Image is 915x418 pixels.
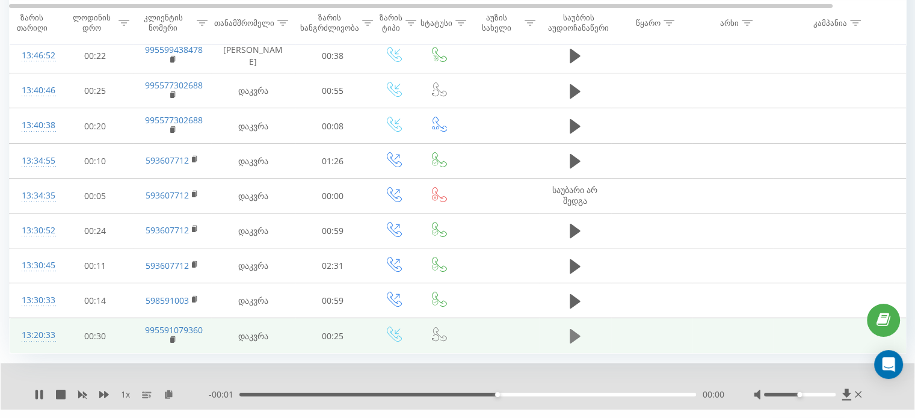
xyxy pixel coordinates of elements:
font: 13:34:35 [22,189,55,201]
font: კამპანია [813,17,847,28]
font: დაკვრა [238,260,268,271]
font: 00:08 [322,120,344,132]
font: საუბარი არ შედგა [552,184,597,206]
font: ზარის ტიპი [380,12,402,33]
font: 13:30:45 [22,259,55,271]
font: სტატუსი [421,17,452,28]
font: 00:59 [322,225,344,236]
div: ხელმისაწვდომობის ეტიკეტი [797,392,802,397]
font: 00:25 [84,85,106,97]
font: ზარის თარიღი [17,12,48,33]
font: 13:20:33 [22,329,55,340]
font: 1 [121,389,126,400]
font: 00:00 [322,190,344,201]
a: 995577302688 [145,114,203,126]
font: 00:22 [84,50,106,61]
font: x [126,389,130,400]
font: კლიენტის ნომერი [144,12,183,33]
font: 00:00 [702,389,724,400]
a: 593607712 [146,224,189,236]
font: 00:24 [84,225,106,236]
font: 00:01 [212,389,233,400]
font: დაკვრა [238,225,268,236]
font: 00:14 [84,295,106,307]
font: დაკვრა [238,155,268,167]
font: თანამშრომელი [214,17,274,28]
a: 995591079360 [145,324,203,336]
font: დაკვრა [238,120,268,132]
font: საუბრის აუდიოჩანაწერი [548,12,609,33]
a: 598591003 [146,295,189,306]
font: 00:55 [322,85,344,97]
font: 00:10 [84,155,106,167]
font: დაკვრა [238,85,268,97]
font: 13:34:55 [22,155,55,166]
div: ხელმისაწვდომობის ეტიკეტი [495,392,500,397]
font: დაკვრა [238,190,268,201]
a: 995599438478 [145,44,203,55]
font: 00:05 [84,190,106,201]
a: 593607712 [146,155,189,166]
font: 01:26 [322,155,344,167]
font: არხი [720,17,739,28]
font: 13:40:46 [22,84,55,96]
div: გახსენით ინტერკომის მესენჯერი [874,350,903,379]
font: 00:59 [322,295,344,307]
font: [PERSON_NAME] [223,44,283,67]
font: 00:20 [84,120,106,132]
font: 00:38 [322,50,344,61]
a: 593607712 [146,260,189,271]
font: 00:25 [322,330,344,342]
font: 13:40:38 [22,119,55,131]
font: წყარო [636,17,661,28]
font: 13:30:33 [22,294,55,306]
a: 593607712 [146,189,189,201]
font: 00:30 [84,330,106,342]
font: 13:30:52 [22,224,55,236]
font: აუზის სახელი [482,12,511,33]
font: 00:11 [84,260,106,271]
font: 13:46:52 [22,49,55,61]
font: ლოდინის დრო [73,12,111,33]
a: 995577302688 [145,79,203,91]
font: - [209,389,212,400]
font: დაკვრა [238,330,268,342]
font: დაკვრა [238,295,268,307]
font: 02:31 [322,260,344,271]
font: ზარის ხანგრძლივობა [300,12,359,33]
